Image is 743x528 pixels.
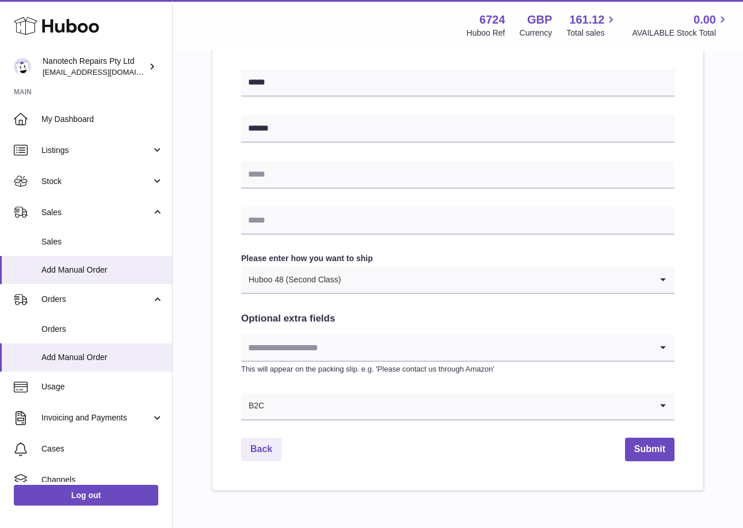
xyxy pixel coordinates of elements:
[241,393,265,419] span: B2C
[566,12,618,39] a: 161.12 Total sales
[241,266,341,293] span: Huboo 48 (Second Class)
[41,443,163,454] span: Cases
[241,334,651,361] input: Search for option
[569,12,604,28] span: 161.12
[625,438,675,461] button: Submit
[41,294,151,305] span: Orders
[241,266,675,294] div: Search for option
[43,67,169,76] span: [EMAIL_ADDRESS][DOMAIN_NAME]
[14,58,31,75] img: info@nanotechrepairs.com
[632,12,729,39] a: 0.00 AVAILABLE Stock Total
[566,28,618,39] span: Total sales
[520,28,553,39] div: Currency
[14,485,158,506] a: Log out
[241,438,281,461] a: Back
[41,236,163,247] span: Sales
[241,253,675,264] label: Please enter how you want to ship
[41,381,163,392] span: Usage
[527,12,552,28] strong: GBP
[41,475,163,485] span: Channels
[43,56,146,78] div: Nanotech Repairs Pty Ltd
[241,312,675,326] h2: Optional extra fields
[265,393,651,419] input: Search for option
[41,324,163,335] span: Orders
[241,334,675,362] div: Search for option
[632,28,729,39] span: AVAILABLE Stock Total
[41,352,163,363] span: Add Manual Order
[479,12,505,28] strong: 6724
[341,266,651,293] input: Search for option
[467,28,505,39] div: Huboo Ref
[241,393,675,420] div: Search for option
[41,114,163,125] span: My Dashboard
[241,364,675,374] p: This will appear on the packing slip. e.g. 'Please contact us through Amazon'
[41,145,151,156] span: Listings
[41,207,151,218] span: Sales
[694,12,716,28] span: 0.00
[41,265,163,276] span: Add Manual Order
[41,412,151,423] span: Invoicing and Payments
[41,176,151,187] span: Stock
